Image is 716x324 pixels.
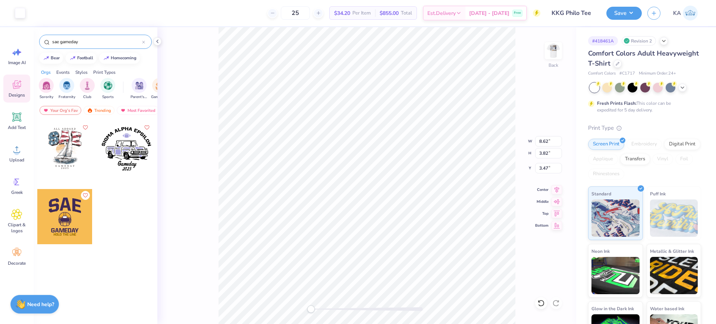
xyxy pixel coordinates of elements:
[43,56,49,60] img: trend_line.gif
[620,154,650,165] div: Transfers
[588,70,616,77] span: Comfort Colors
[51,38,142,45] input: Try "Alpha"
[120,108,126,113] img: most_fav.gif
[591,199,640,237] img: Standard
[51,56,60,60] div: bear
[352,9,371,17] span: Per Item
[131,78,148,100] div: filter for Parent's Weekend
[43,108,49,113] img: most_fav.gif
[84,106,114,115] div: Trending
[27,301,54,308] strong: Need help?
[8,60,26,66] span: Image AI
[535,211,549,217] span: Top
[40,94,53,100] span: Sorority
[70,56,76,60] img: trend_line.gif
[597,100,689,113] div: This color can be expedited for 5 day delivery.
[102,94,114,100] span: Sports
[8,125,26,130] span: Add Text
[535,223,549,229] span: Bottom
[39,78,54,100] div: filter for Sorority
[535,187,549,193] span: Center
[59,94,75,100] span: Fraternity
[77,56,93,60] div: football
[66,53,97,64] button: football
[650,247,694,255] span: Metallic & Glitter Ink
[80,78,95,100] button: filter button
[117,106,159,115] div: Most Favorited
[622,36,656,45] div: Revision 2
[99,53,140,64] button: homecoming
[546,43,561,58] img: Back
[42,81,51,90] img: Sorority Image
[650,190,666,198] span: Puff Ink
[591,247,610,255] span: Neon Ink
[83,81,91,90] img: Club Image
[535,199,549,205] span: Middle
[619,70,635,77] span: # C1717
[104,81,112,90] img: Sports Image
[11,189,23,195] span: Greek
[135,81,144,90] img: Parent's Weekend Image
[588,139,624,150] div: Screen Print
[626,139,662,150] div: Embroidery
[39,53,63,64] button: bear
[588,124,701,132] div: Print Type
[514,10,521,16] span: Free
[652,154,673,165] div: Vinyl
[4,222,29,234] span: Clipart & logos
[103,56,109,60] img: trend_line.gif
[591,190,611,198] span: Standard
[9,92,25,98] span: Designs
[281,6,310,20] input: – –
[588,154,618,165] div: Applique
[606,7,642,20] button: Save
[546,6,601,21] input: Untitled Design
[8,260,26,266] span: Decorate
[588,36,618,45] div: # 418461A
[380,9,399,17] span: $855.00
[549,62,558,69] div: Back
[59,78,75,100] button: filter button
[131,94,148,100] span: Parent's Weekend
[591,257,640,294] img: Neon Ink
[588,49,699,68] span: Comfort Colors Adult Heavyweight T-Shirt
[673,9,681,18] span: KA
[591,305,634,312] span: Glow in the Dark Ink
[80,78,95,100] div: filter for Club
[81,123,90,132] button: Like
[40,106,81,115] div: Your Org's Fav
[111,56,136,60] div: homecoming
[670,6,701,21] a: KA
[56,69,70,76] div: Events
[151,78,168,100] button: filter button
[307,305,315,313] div: Accessibility label
[588,169,624,180] div: Rhinestones
[9,157,24,163] span: Upload
[639,70,676,77] span: Minimum Order: 24 +
[650,199,698,237] img: Puff Ink
[83,94,91,100] span: Club
[75,69,88,76] div: Styles
[131,78,148,100] button: filter button
[156,81,164,90] img: Game Day Image
[39,78,54,100] button: filter button
[401,9,412,17] span: Total
[427,9,456,17] span: Est. Delivery
[93,69,116,76] div: Print Types
[683,6,698,21] img: Kate Agsalon
[151,94,168,100] span: Game Day
[100,78,115,100] div: filter for Sports
[151,78,168,100] div: filter for Game Day
[100,78,115,100] button: filter button
[650,305,684,312] span: Water based Ink
[81,191,90,200] button: Like
[63,81,71,90] img: Fraternity Image
[142,123,151,132] button: Like
[650,257,698,294] img: Metallic & Glitter Ink
[87,108,93,113] img: trending.gif
[334,9,350,17] span: $34.20
[597,100,637,106] strong: Fresh Prints Flash:
[41,69,51,76] div: Orgs
[469,9,509,17] span: [DATE] - [DATE]
[59,78,75,100] div: filter for Fraternity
